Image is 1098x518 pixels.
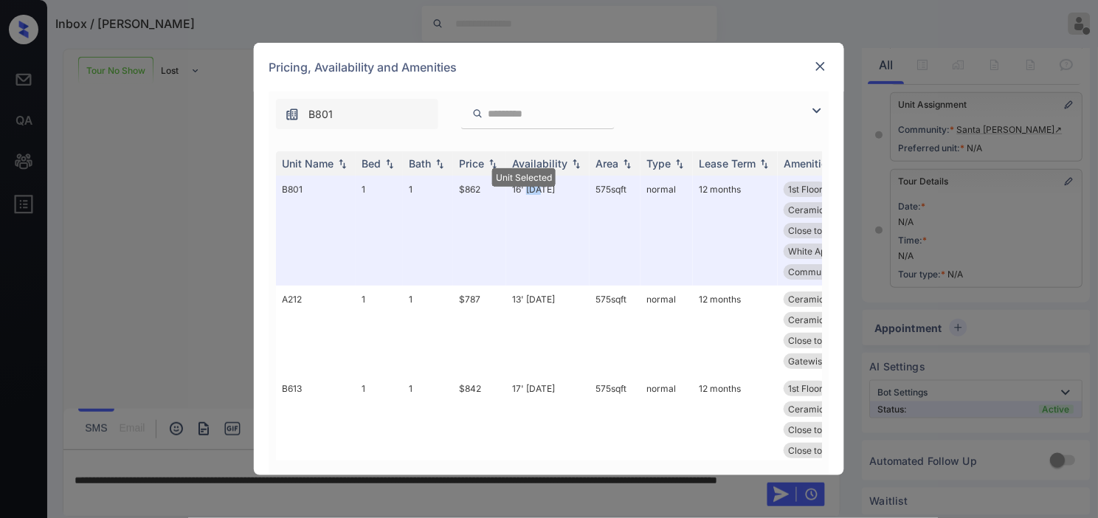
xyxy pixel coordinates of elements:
td: normal [640,176,693,286]
td: $842 [453,375,506,485]
span: Gatewise [788,356,827,367]
td: $787 [453,286,506,375]
td: 1 [356,286,403,375]
img: sorting [486,159,500,169]
div: Amenities [784,157,833,170]
td: 12 months [693,286,778,375]
img: sorting [432,159,447,169]
img: sorting [382,159,397,169]
img: sorting [335,159,350,169]
span: Close to Playgr... [788,445,857,456]
div: Type [646,157,671,170]
td: A212 [276,286,356,375]
div: Bath [409,157,431,170]
td: 12 months [693,176,778,286]
span: Ceramic Tile Ba... [788,294,862,305]
td: 1 [356,375,403,485]
img: icon-zuma [808,102,826,120]
span: B801 [308,106,333,122]
img: close [813,59,828,74]
td: 17' [DATE] [506,375,590,485]
img: icon-zuma [472,107,483,120]
td: 1 [356,176,403,286]
div: Availability [512,157,567,170]
div: Lease Term [699,157,756,170]
div: Price [459,157,484,170]
span: Community Fee [788,266,854,277]
td: 1 [403,286,453,375]
td: 16' [DATE] [506,176,590,286]
div: Unit Name [282,157,334,170]
span: 1st Floor [788,383,823,394]
td: $862 [453,176,506,286]
td: normal [640,286,693,375]
td: B613 [276,375,356,485]
td: 1 [403,375,453,485]
div: Area [595,157,618,170]
td: 12 months [693,375,778,485]
td: 575 sqft [590,375,640,485]
span: Ceramic Tile Di... [788,204,860,215]
td: B801 [276,176,356,286]
img: sorting [569,159,584,169]
span: Close to [PERSON_NAME]... [788,424,902,435]
img: sorting [620,159,635,169]
span: White Appliance... [788,246,863,257]
div: Pricing, Availability and Amenities [254,43,844,91]
img: icon-zuma [285,107,300,122]
span: Close to [PERSON_NAME]... [788,225,902,236]
span: Ceramic Tile Li... [788,314,858,325]
span: 1st Floor [788,184,823,195]
span: Ceramic Tile Di... [788,404,860,415]
span: Close to Playgr... [788,335,857,346]
td: 13' [DATE] [506,286,590,375]
td: 575 sqft [590,286,640,375]
div: Bed [362,157,381,170]
td: normal [640,375,693,485]
img: sorting [757,159,772,169]
img: sorting [672,159,687,169]
td: 1 [403,176,453,286]
td: 575 sqft [590,176,640,286]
